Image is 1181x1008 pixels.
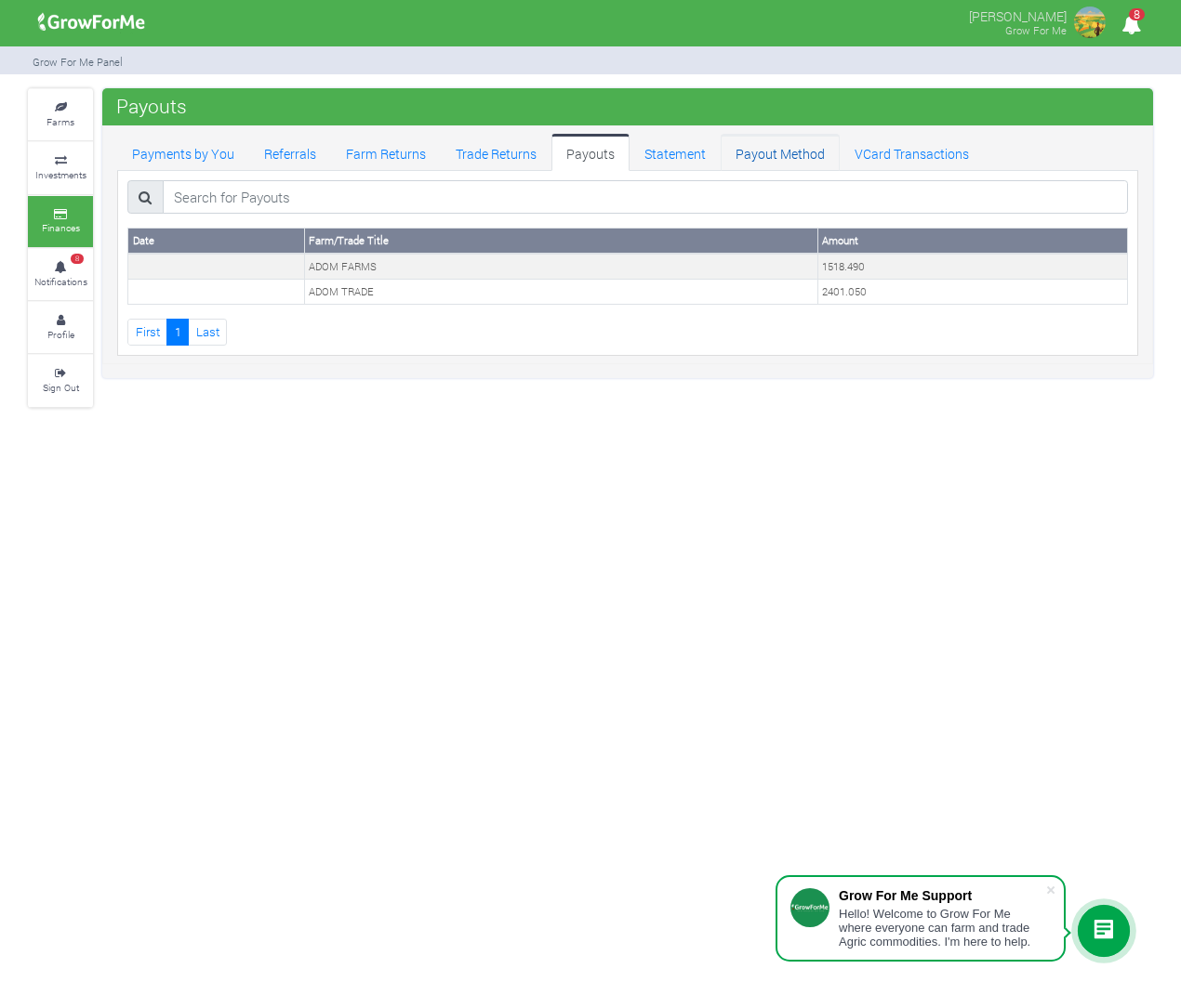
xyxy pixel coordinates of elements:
[127,319,1128,346] nav: Page Navigation
[32,4,152,41] img: growforme image
[1129,8,1145,20] span: 8
[1005,23,1067,37] small: Grow For Me
[817,280,1127,305] td: 2401.050
[128,229,305,254] th: Date
[28,302,93,353] a: Profile
[28,249,93,300] a: 8 Notifications
[42,221,80,234] small: Finances
[28,89,93,140] a: Farms
[117,134,249,171] a: Payments by You
[839,907,1045,949] div: Hello! Welcome to Grow For Me where everyone can farm and trade Agric commodities. I'm here to help.
[1113,4,1149,46] i: Notifications
[166,319,189,346] a: 1
[304,280,817,305] td: ADOM TRADE
[839,888,1045,903] div: Grow For Me Support
[34,275,87,288] small: Notifications
[33,55,123,69] small: Grow For Me Panel
[331,134,441,171] a: Farm Returns
[112,87,192,124] span: Payouts
[840,134,984,171] a: VCard Transactions
[249,134,331,171] a: Referrals
[28,142,93,193] a: Investments
[163,180,1128,214] input: Search for Payouts
[817,254,1127,279] td: 1518.490
[188,319,227,346] a: Last
[969,4,1067,26] p: [PERSON_NAME]
[43,381,79,394] small: Sign Out
[1113,18,1149,35] a: 8
[127,319,167,346] a: First
[71,254,84,265] span: 8
[46,115,74,128] small: Farms
[28,355,93,406] a: Sign Out
[28,196,93,247] a: Finances
[817,229,1127,254] th: Amount
[721,134,840,171] a: Payout Method
[47,328,74,341] small: Profile
[304,254,817,279] td: ADOM FARMS
[551,134,630,171] a: Payouts
[304,229,817,254] th: Farm/Trade Title
[630,134,721,171] a: Statement
[441,134,551,171] a: Trade Returns
[35,168,86,181] small: Investments
[1071,4,1108,41] img: growforme image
